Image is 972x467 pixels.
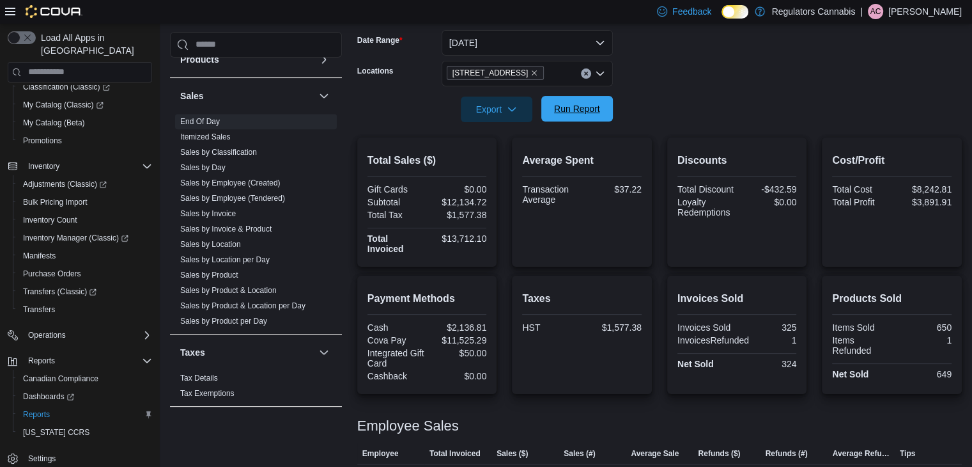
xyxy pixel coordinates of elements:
label: Locations [357,66,394,76]
h2: Average Spent [522,153,642,168]
span: Classification (Classic) [23,82,110,92]
span: Feedback [672,5,711,18]
span: Promotions [18,133,152,148]
span: Dashboards [18,389,152,404]
span: Settings [23,450,152,466]
span: Purchase Orders [23,269,81,279]
span: My Catalog (Classic) [18,97,152,113]
button: Purchase Orders [13,265,157,283]
button: Inventory [23,159,65,174]
span: Washington CCRS [18,425,152,440]
div: $37.22 [585,184,642,194]
span: Operations [28,330,66,340]
span: Inventory Count [18,212,152,228]
div: InvoicesRefunded [677,335,749,345]
a: Adjustments (Classic) [13,175,157,193]
button: Products [180,53,314,66]
span: Sales by Product per Day [180,316,267,326]
span: Adjustments (Classic) [18,177,152,192]
strong: Total Invoiced [367,233,404,254]
span: End Of Day [180,116,220,127]
button: Bulk Pricing Import [13,193,157,211]
a: Sales by Location [180,240,241,249]
a: Sales by Product per Day [180,317,267,326]
h3: Sales [180,90,204,102]
span: Sales ($) [497,448,528,459]
span: Refunds (#) [766,448,808,459]
a: Purchase Orders [18,266,86,281]
a: Classification (Classic) [18,79,115,95]
h3: Products [180,53,219,66]
div: 1 [754,335,796,345]
div: Taxes [170,370,342,406]
h2: Payment Methods [367,291,487,306]
a: Tax Details [180,374,218,383]
button: Run Report [541,96,613,122]
a: Inventory Manager (Classic) [13,229,157,247]
button: Reports [3,352,157,370]
div: Sales [170,114,342,334]
div: $0.00 [429,184,486,194]
button: Reports [23,353,60,368]
span: Inventory Count [23,215,77,225]
span: Classification (Classic) [18,79,152,95]
p: [PERSON_NAME] [888,4,962,19]
button: Open list of options [595,68,605,79]
a: Itemized Sales [180,132,231,141]
a: Classification (Classic) [13,78,157,96]
span: Average Sale [631,448,679,459]
span: Load All Apps in [GEOGRAPHIC_DATA] [36,31,152,57]
span: Employee [362,448,399,459]
button: Reports [13,406,157,423]
a: Transfers (Classic) [13,283,157,301]
a: My Catalog (Classic) [18,97,109,113]
span: Manifests [18,248,152,264]
a: End Of Day [180,117,220,126]
span: Inventory Manager (Classic) [23,233,128,243]
span: AC [870,4,881,19]
span: Sales by Product & Location [180,285,277,296]
span: Inventory [28,161,59,171]
button: Taxes [316,345,332,360]
div: $3,891.91 [895,197,952,207]
div: HST [522,322,579,333]
button: Sales [316,88,332,104]
button: Inventory Count [13,211,157,229]
span: Sales by Employee (Created) [180,178,281,188]
strong: Net Sold [677,359,714,369]
span: Adjustments (Classic) [23,179,107,189]
span: Settings [28,454,56,464]
span: Purchase Orders [18,266,152,281]
span: Reports [23,353,152,368]
div: Integrated Gift Card [367,348,424,368]
a: Sales by Invoice & Product [180,225,272,233]
div: $13,712.10 [429,233,486,244]
div: Items Refunded [832,335,889,356]
div: Total Cost [832,184,889,194]
div: Subtotal [367,197,424,207]
button: Products [316,52,332,67]
button: My Catalog (Beta) [13,114,157,132]
h3: Employee Sales [357,418,459,434]
button: Canadian Compliance [13,370,157,388]
a: Sales by Product [180,271,238,280]
span: Itemized Sales [180,132,231,142]
a: Sales by Location per Day [180,255,270,264]
div: $8,242.81 [895,184,952,194]
button: Export [461,97,532,122]
div: Invoices Sold [677,322,734,333]
a: Settings [23,451,61,466]
span: Sales by Product & Location per Day [180,301,305,311]
span: Canadian Compliance [23,374,98,384]
span: Average Refund [833,448,890,459]
span: Sales (#) [564,448,595,459]
div: 324 [739,359,796,369]
a: Inventory Count [18,212,82,228]
p: | [860,4,863,19]
span: Transfers [23,305,55,315]
span: Dashboards [23,392,74,402]
div: Total Tax [367,210,424,220]
span: Bulk Pricing Import [18,194,152,210]
span: Sales by Location [180,239,241,249]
